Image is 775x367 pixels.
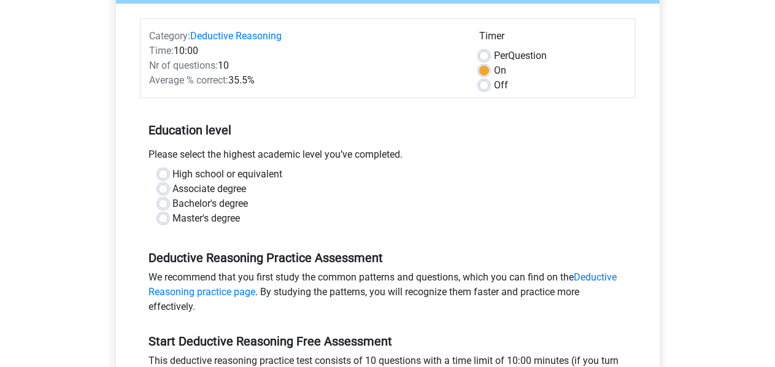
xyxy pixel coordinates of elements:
[494,50,508,61] span: Per
[140,270,636,319] div: We recommend that you first study the common patterns and questions, which you can find on the . ...
[494,78,508,93] label: Off
[173,196,249,211] label: Bachelor's degree
[494,48,547,63] label: Question
[479,29,626,48] div: Timer
[150,74,229,86] span: Average % correct:
[150,30,191,42] span: Category:
[173,167,283,182] label: High school or equivalent
[141,73,470,88] div: 35.5%
[150,60,218,71] span: Nr of questions:
[141,58,470,73] div: 10
[173,211,241,226] label: Master's degree
[191,30,282,42] a: Deductive Reasoning
[141,44,470,58] div: 10:00
[149,250,627,265] h5: Deductive Reasoning Practice Assessment
[494,63,506,78] label: On
[140,147,636,167] div: Please select the highest academic level you’ve completed.
[149,118,627,142] h5: Education level
[150,45,174,56] span: Time:
[149,334,627,349] h5: Start Deductive Reasoning Free Assessment
[173,182,247,196] label: Associate degree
